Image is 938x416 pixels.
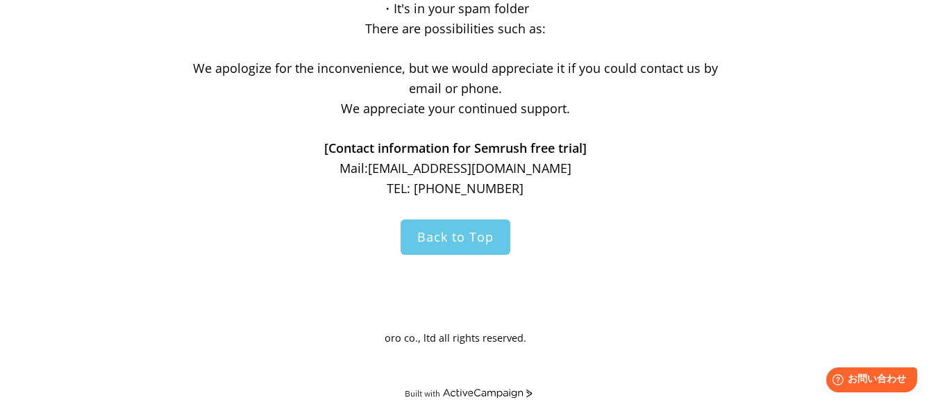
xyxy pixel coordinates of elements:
font: There are possibilities such as: [365,20,546,37]
font: oro co., ltd all rights reserved. [385,331,526,344]
iframe: Help widget launcher [814,362,923,401]
font: We appreciate your continued support. [341,100,570,117]
font: [EMAIL_ADDRESS][DOMAIN_NAME] [368,160,571,176]
font: Back to Top [417,228,494,245]
font: TEL: [PHONE_NUMBER] [387,180,524,197]
font: We apologize for the inconvenience, but we would appreciate it if you could contact us by email o... [193,60,718,97]
font: [Contact information for Semrush free trial] [324,140,587,156]
a: Back to Top [401,219,510,255]
font: Mail: [340,160,368,176]
font: Built with [405,388,440,399]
